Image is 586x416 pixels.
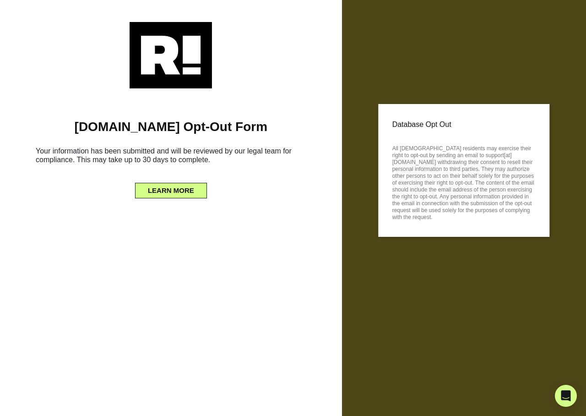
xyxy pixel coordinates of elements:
a: LEARN MORE [135,184,207,192]
h1: [DOMAIN_NAME] Opt-Out Form [14,119,328,135]
button: LEARN MORE [135,183,207,198]
p: All [DEMOGRAPHIC_DATA] residents may exercise their right to opt-out by sending an email to suppo... [392,142,536,221]
h6: Your information has been submitted and will be reviewed by our legal team for compliance. This m... [14,143,328,171]
div: Open Intercom Messenger [555,385,577,407]
img: Retention.com [130,22,212,88]
p: Database Opt Out [392,118,536,131]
